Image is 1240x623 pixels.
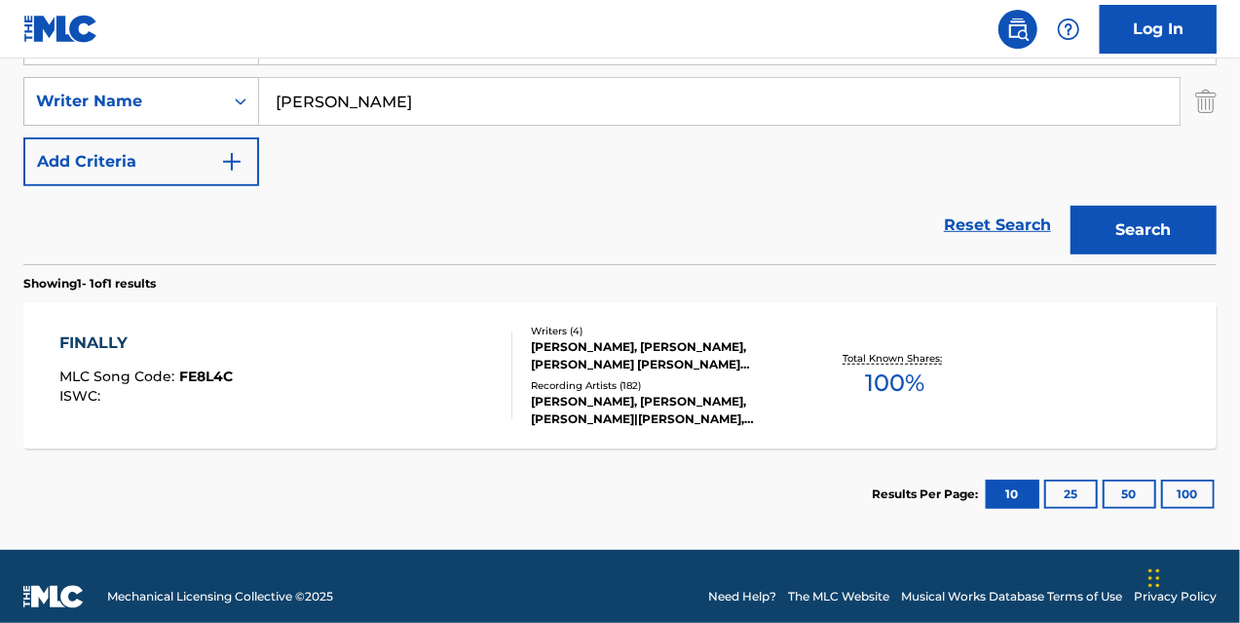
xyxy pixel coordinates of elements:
button: Search [1071,206,1217,254]
a: Public Search [998,10,1037,49]
img: help [1057,18,1080,41]
a: Musical Works Database Terms of Use [901,588,1122,605]
button: 10 [986,480,1039,509]
p: Showing 1 - 1 of 1 results [23,275,156,292]
div: Writer Name [36,90,211,113]
button: 100 [1161,480,1215,509]
p: Total Known Shares: [844,351,948,366]
a: Reset Search [934,204,1061,247]
button: 25 [1044,480,1098,509]
img: 9d2ae6d4665cec9f34b9.svg [220,150,244,174]
span: ISWC : [59,387,105,405]
div: FINALLY [59,331,233,355]
div: Help [1049,10,1088,49]
span: MLC Song Code : [59,368,179,385]
img: logo [23,585,84,608]
a: Privacy Policy [1134,588,1217,605]
a: Log In [1100,5,1217,54]
button: Add Criteria [23,137,259,186]
div: [PERSON_NAME], [PERSON_NAME], [PERSON_NAME] [PERSON_NAME] [PERSON_NAME] [531,338,796,373]
span: FE8L4C [179,368,233,385]
a: The MLC Website [788,588,889,605]
a: Need Help? [708,588,776,605]
div: [PERSON_NAME], [PERSON_NAME], [PERSON_NAME]|[PERSON_NAME], [PERSON_NAME], [PERSON_NAME] [531,393,796,428]
div: Recording Artists ( 182 ) [531,378,796,393]
form: Search Form [23,17,1217,264]
span: 100 % [866,366,925,401]
span: Mechanical Licensing Collective © 2025 [107,588,333,605]
div: Drag [1148,549,1160,607]
div: Writers ( 4 ) [531,324,796,338]
a: FINALLYMLC Song Code:FE8L4CISWC:Writers (4)[PERSON_NAME], [PERSON_NAME], [PERSON_NAME] [PERSON_NA... [23,302,1217,448]
img: Delete Criterion [1195,77,1217,126]
p: Results Per Page: [872,486,983,503]
iframe: Chat Widget [1143,529,1240,623]
img: search [1006,18,1030,41]
button: 50 [1103,480,1156,509]
img: MLC Logo [23,15,98,43]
